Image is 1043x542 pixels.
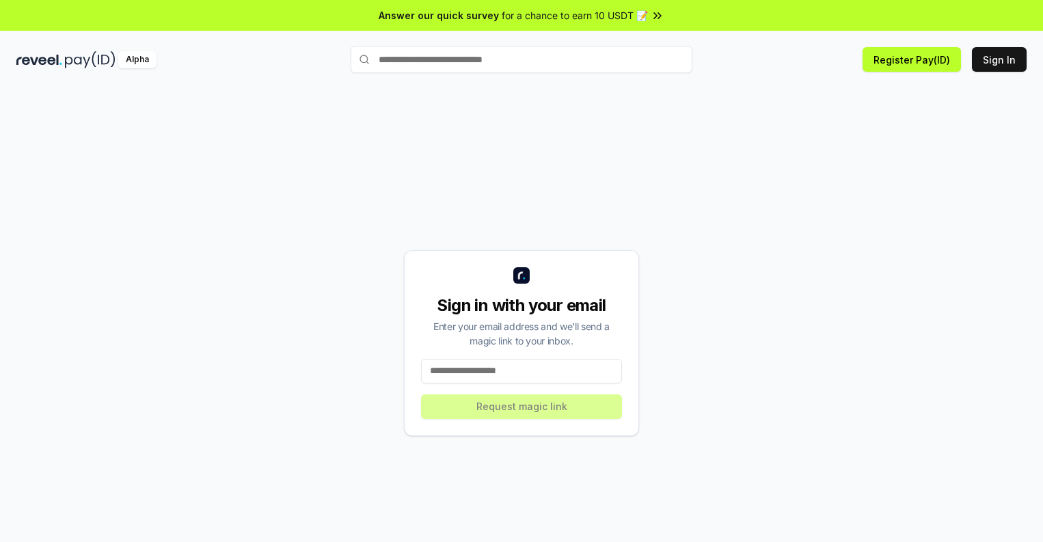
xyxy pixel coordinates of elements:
img: pay_id [65,51,116,68]
div: Sign in with your email [421,295,622,316]
img: logo_small [513,267,530,284]
div: Alpha [118,51,157,68]
span: Answer our quick survey [379,8,499,23]
div: Enter your email address and we’ll send a magic link to your inbox. [421,319,622,348]
button: Sign In [972,47,1027,72]
button: Register Pay(ID) [863,47,961,72]
span: for a chance to earn 10 USDT 📝 [502,8,648,23]
img: reveel_dark [16,51,62,68]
